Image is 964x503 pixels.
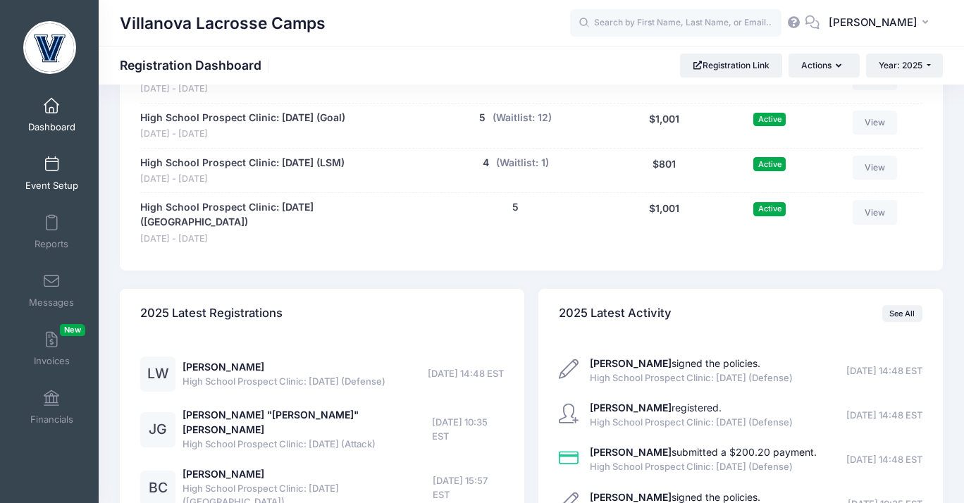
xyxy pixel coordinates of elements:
a: Registration Link [680,54,782,77]
span: [PERSON_NAME] [829,15,917,30]
h4: 2025 Latest Registrations [140,294,283,334]
h1: Registration Dashboard [120,58,273,73]
h1: Villanova Lacrosse Camps [120,7,326,39]
span: [DATE] 14:48 EST [846,409,922,423]
span: High School Prospect Clinic: [DATE] (Defense) [590,371,793,385]
div: LW [140,356,175,392]
a: [PERSON_NAME] [183,361,264,373]
span: Active [753,157,786,170]
a: LW [140,368,175,380]
a: High School Prospect Clinic: [DATE] (Goal) [140,111,345,125]
span: Financials [30,414,73,426]
button: (Waitlist: 12) [493,111,552,125]
button: [PERSON_NAME] [820,7,943,39]
button: Actions [789,54,859,77]
button: 5 [479,111,486,125]
span: Year: 2025 [879,60,922,70]
span: [DATE] - [DATE] [140,173,345,186]
button: 5 [512,200,519,215]
a: InvoicesNew [18,324,85,373]
a: Event Setup [18,149,85,198]
a: [PERSON_NAME] [183,468,264,480]
span: High School Prospect Clinic: [DATE] (Attack) [183,437,432,452]
span: [DATE] - [DATE] [140,82,352,96]
span: [DATE] 15:57 EST [433,474,504,502]
a: [PERSON_NAME]signed the policies. [590,491,760,503]
span: [DATE] 14:48 EST [846,364,922,378]
span: High School Prospect Clinic: [DATE] (Defense) [590,416,793,430]
span: [DATE] 14:48 EST [846,453,922,467]
button: Year: 2025 [866,54,943,77]
strong: [PERSON_NAME] [590,446,672,458]
button: 4 [483,156,489,170]
span: [DATE] 14:48 EST [428,367,504,381]
a: View [853,156,898,180]
span: [DATE] - [DATE] [140,128,345,141]
img: Villanova Lacrosse Camps [23,21,76,74]
span: New [60,324,85,336]
span: Invoices [34,355,70,367]
a: View [853,200,898,224]
a: BC [140,483,175,495]
a: JG [140,424,175,436]
span: Active [753,202,786,216]
a: [PERSON_NAME]submitted a $200.20 payment. [590,446,817,458]
a: Messages [18,266,85,315]
div: $1,001 [610,200,719,245]
input: Search by First Name, Last Name, or Email... [570,9,781,37]
div: $801 [610,156,719,186]
a: See All [882,305,922,322]
button: (Waitlist: 1) [496,156,549,170]
div: JG [140,412,175,447]
span: Event Setup [25,180,78,192]
span: High School Prospect Clinic: [DATE] (Defense) [590,460,817,474]
a: High School Prospect Clinic: [DATE] ([GEOGRAPHIC_DATA]) [140,200,415,230]
a: Dashboard [18,90,85,139]
h4: 2025 Latest Activity [559,294,672,334]
div: $1,001 [610,111,719,141]
a: Reports [18,207,85,256]
span: Messages [29,297,74,309]
strong: [PERSON_NAME] [590,491,672,503]
a: [PERSON_NAME] "[PERSON_NAME]" [PERSON_NAME] [183,409,359,435]
span: [DATE] - [DATE] [140,232,415,246]
a: [PERSON_NAME]signed the policies. [590,357,760,369]
a: [PERSON_NAME]registered. [590,402,722,414]
a: Financials [18,383,85,432]
a: View [853,111,898,135]
a: High School Prospect Clinic: [DATE] (LSM) [140,156,345,170]
span: Active [753,113,786,126]
span: High School Prospect Clinic: [DATE] (Defense) [183,375,385,389]
strong: [PERSON_NAME] [590,357,672,369]
span: Reports [35,238,68,250]
strong: [PERSON_NAME] [590,402,672,414]
span: Dashboard [28,121,75,133]
span: [DATE] 10:35 EST [432,416,504,443]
